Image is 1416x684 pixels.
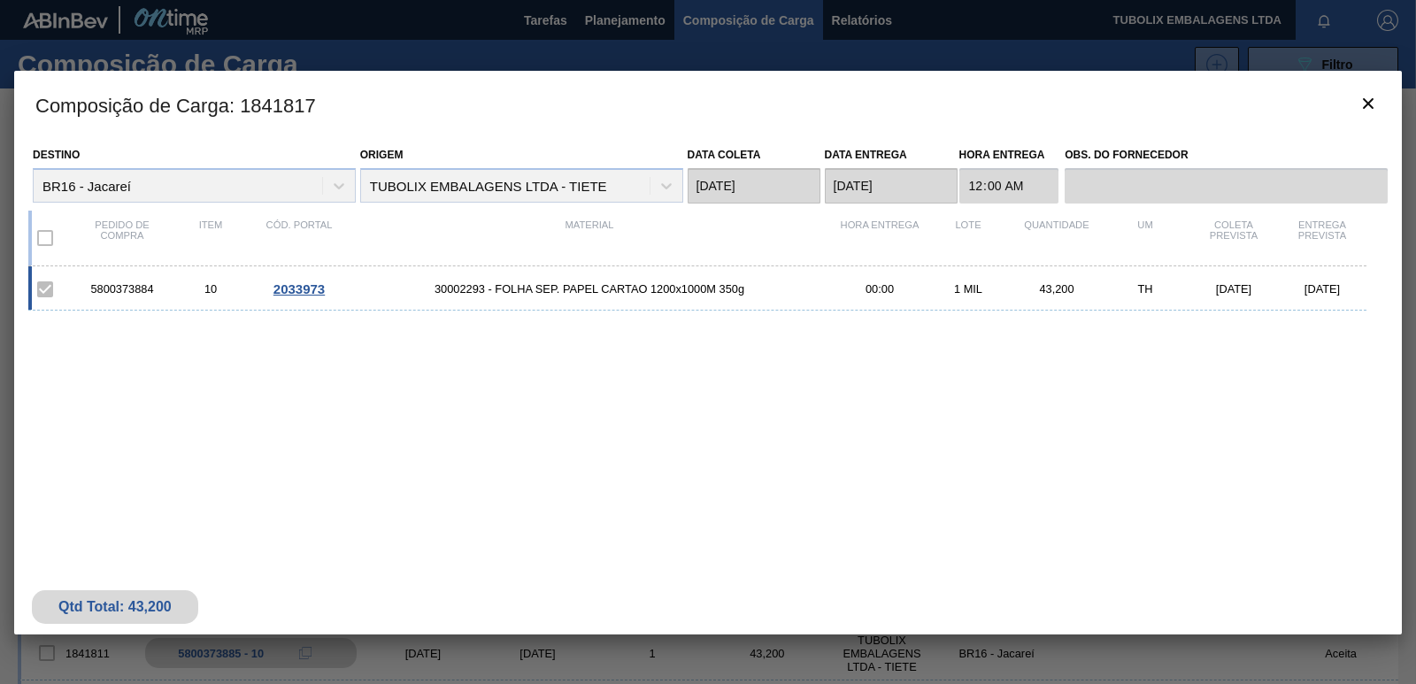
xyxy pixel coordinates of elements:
label: Data coleta [688,149,761,161]
div: Entrega Prevista [1278,219,1366,257]
div: 43,200 [1012,282,1101,296]
div: [DATE] [1189,282,1278,296]
div: Cód. Portal [255,219,343,257]
div: Coleta Prevista [1189,219,1278,257]
div: Qtd Total: 43,200 [45,599,185,615]
div: Ir para o Pedido [255,281,343,296]
div: TH [1101,282,1189,296]
div: [DATE] [1278,282,1366,296]
label: Destino [33,149,80,161]
div: Hora Entrega [835,219,924,257]
div: Pedido de compra [78,219,166,257]
div: Lote [924,219,1012,257]
span: 2033973 [273,281,325,296]
div: 1 MIL [924,282,1012,296]
input: dd/mm/yyyy [825,168,958,204]
div: Item [166,219,255,257]
div: Quantidade [1012,219,1101,257]
h3: Composição de Carga : 1841817 [14,71,1402,138]
label: Origem [360,149,404,161]
span: 30002293 - FOLHA SEP. PAPEL CARTAO 1200x1000M 350g [343,282,835,296]
div: 10 [166,282,255,296]
label: Hora Entrega [959,142,1059,168]
label: Data entrega [825,149,907,161]
div: Material [343,219,835,257]
div: 5800373884 [78,282,166,296]
label: Obs. do Fornecedor [1065,142,1388,168]
div: UM [1101,219,1189,257]
input: dd/mm/yyyy [688,168,820,204]
div: 00:00 [835,282,924,296]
